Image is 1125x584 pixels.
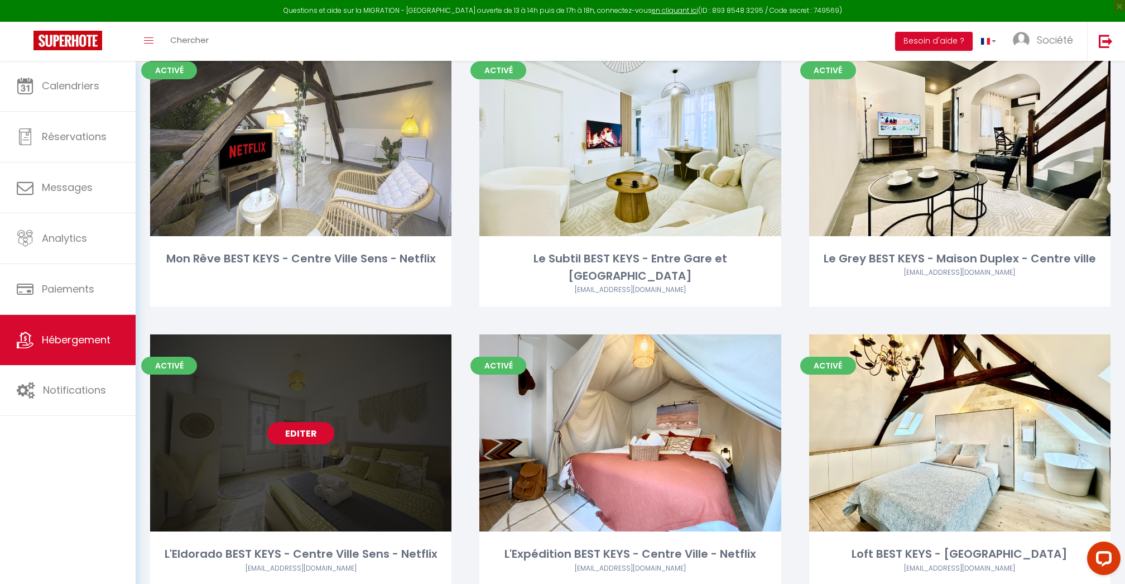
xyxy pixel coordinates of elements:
a: Chercher [162,22,217,61]
div: Airbnb [479,285,781,295]
div: Airbnb [809,563,1110,574]
div: Airbnb [150,563,451,574]
span: Activé [470,61,526,79]
span: Notifications [43,383,106,397]
span: Activé [141,357,197,375]
img: logout [1099,34,1113,48]
a: Editer [267,126,334,149]
a: ... Société [1004,22,1087,61]
div: L'Expédition BEST KEYS - Centre Ville - Netflix [479,545,781,563]
div: Mon Rêve BEST KEYS - Centre Ville Sens - Netflix [150,250,451,267]
span: Calendriers [42,79,99,93]
span: Hébergement [42,333,110,347]
img: ... [1013,32,1030,49]
span: Activé [470,357,526,375]
a: Editer [926,422,993,444]
span: Société [1037,33,1073,47]
div: Le Grey BEST KEYS - Maison Duplex - Centre ville [809,250,1110,267]
span: Paiements [42,282,94,296]
span: Réservations [42,130,107,143]
a: Editer [267,422,334,444]
div: L'Eldorado BEST KEYS - Centre Ville Sens - Netflix [150,545,451,563]
iframe: LiveChat chat widget [1078,537,1125,584]
div: Airbnb [809,267,1110,278]
span: Chercher [170,34,209,46]
a: Editer [597,422,664,444]
a: Editer [597,126,664,149]
span: Activé [800,357,856,375]
div: Loft BEST KEYS - [GEOGRAPHIC_DATA] [809,545,1110,563]
a: en cliquant ici [652,6,698,15]
img: Super Booking [33,31,102,50]
span: Messages [42,180,93,194]
span: Activé [800,61,856,79]
a: Editer [926,126,993,149]
span: Analytics [42,231,87,245]
button: Besoin d'aide ? [895,32,973,51]
span: Activé [141,61,197,79]
div: Le Subtil BEST KEYS - Entre Gare et [GEOGRAPHIC_DATA] [479,250,781,285]
div: Airbnb [479,563,781,574]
